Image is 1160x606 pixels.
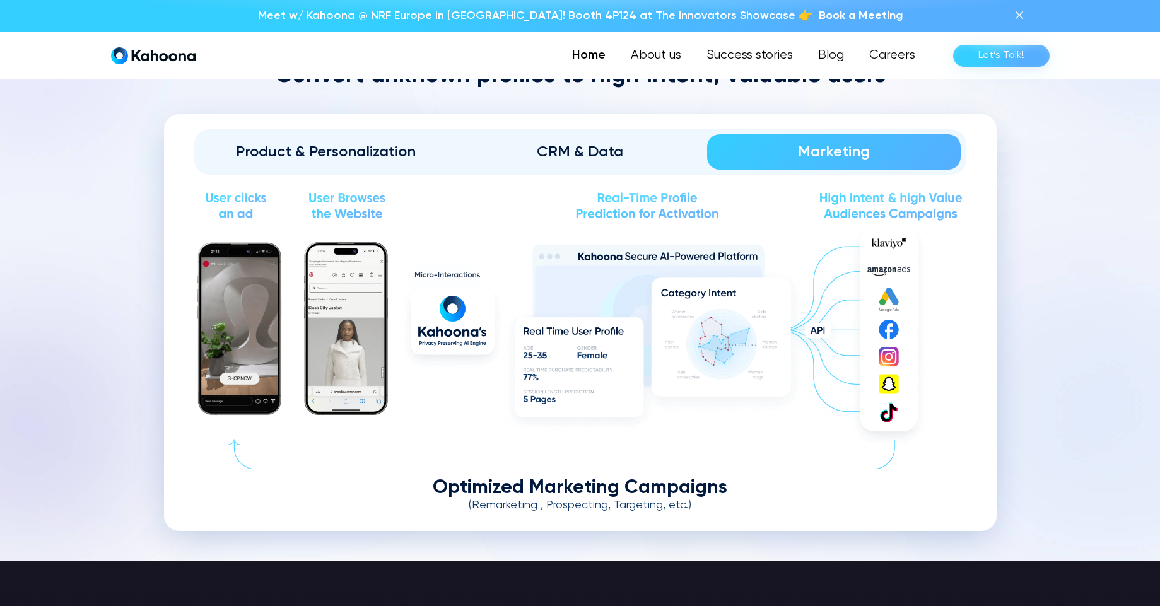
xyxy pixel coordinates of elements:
[694,43,806,68] a: Success stories
[111,47,196,65] a: home
[559,43,618,68] a: Home
[194,479,966,498] div: Optimized Marketing Campaigns
[725,142,944,162] div: Marketing
[806,43,857,68] a: Blog
[819,10,903,21] span: Book a Meeting
[857,43,928,68] a: Careers
[258,8,812,24] p: Meet w/ Kahoona @ NRF Europe in [GEOGRAPHIC_DATA]! Booth 4P124 at The Innovators Showcase 👉
[471,142,689,162] div: CRM & Data
[217,142,436,162] div: Product & Personalization
[953,45,1050,67] a: Let’s Talk!
[978,45,1024,66] div: Let’s Talk!
[618,43,694,68] a: About us
[194,499,966,513] div: (Remarketing , Prospecting, Targeting, etc.)
[819,8,903,24] a: Book a Meeting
